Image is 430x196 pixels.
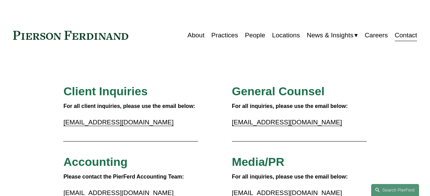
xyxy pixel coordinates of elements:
span: Client Inquiries [63,85,147,98]
a: Careers [365,29,388,42]
strong: For all inquiries, please use the email below: [232,103,348,109]
a: folder dropdown [307,29,358,42]
a: Search this site [371,184,419,196]
strong: Please contact the PierFerd Accounting Team: [63,174,184,180]
a: Locations [272,29,300,42]
a: People [245,29,265,42]
span: General Counsel [232,85,325,98]
a: [EMAIL_ADDRESS][DOMAIN_NAME] [63,119,173,126]
a: Practices [211,29,238,42]
strong: For all client inquiries, please use the email below: [63,103,195,109]
a: Contact [395,29,417,42]
span: Accounting [63,155,128,168]
strong: For all inquiries, please use the email below: [232,174,348,180]
a: [EMAIL_ADDRESS][DOMAIN_NAME] [232,119,342,126]
span: News & Insights [307,29,353,41]
a: About [187,29,205,42]
span: Media/PR [232,155,284,168]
